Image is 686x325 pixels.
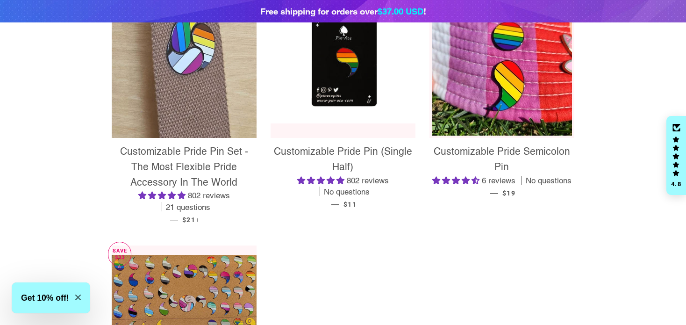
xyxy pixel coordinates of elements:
[502,189,515,197] span: $19
[490,188,498,197] span: —
[347,176,389,185] span: 802 reviews
[331,199,339,209] span: —
[429,138,574,205] a: Customizable Pride Semicolon Pin 4.67 stars 6 reviews No questions — $19
[120,145,248,188] span: Customizable Pride Pin Set - The Most Flexible Pride Accessory In The World
[434,145,570,173] span: Customizable Pride Semicolon Pin
[324,187,370,198] span: No questions
[138,191,188,200] span: 4.83 stars
[378,6,423,16] span: $37.00 USD
[108,242,131,266] p: Save $33
[526,175,572,187] span: No questions
[274,145,412,173] span: Customizable Pride Pin (Single Half)
[671,181,682,187] div: 4.8
[271,138,415,216] a: Customizable Pride Pin (Single Half) 4.83 stars 802 reviews No questions — $11
[112,138,257,231] a: Customizable Pride Pin Set - The Most Flexible Pride Accessory In The World 4.83 stars 802 review...
[343,201,357,208] span: $11
[188,191,230,200] span: 802 reviews
[297,176,347,185] span: 4.83 stars
[170,215,178,224] span: —
[666,116,686,195] div: Click to open Judge.me floating reviews tab
[260,5,426,18] div: Free shipping for orders over !
[182,216,200,224] span: $21
[166,202,210,213] span: 21 questions
[432,176,482,185] span: 4.67 stars
[482,176,515,185] span: 6 reviews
